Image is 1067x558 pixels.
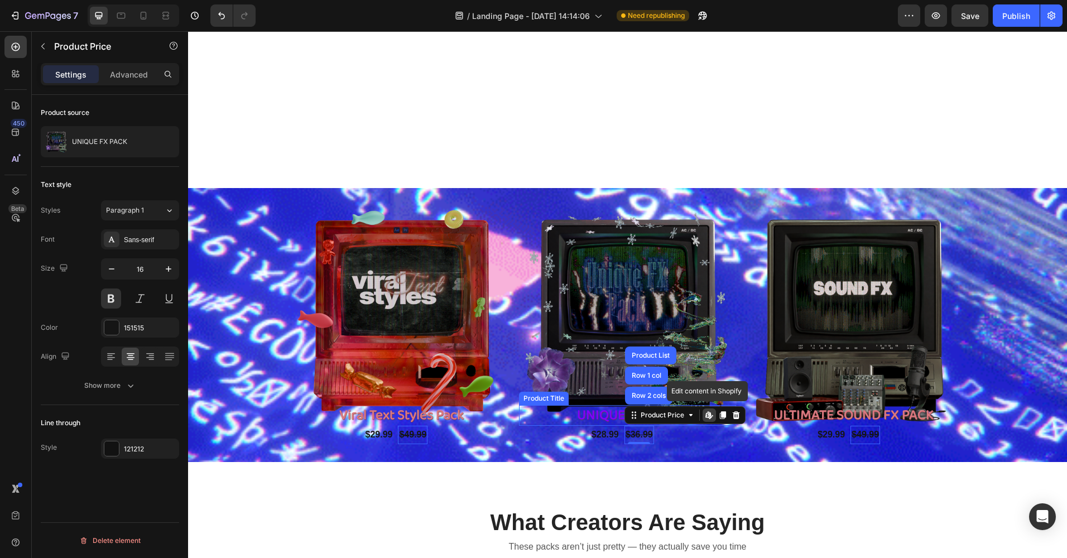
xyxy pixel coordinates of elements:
p: These packs aren’t just pretty — they actually save you time [106,508,773,524]
p: 7 [73,9,78,22]
div: Row 1 col [441,341,475,348]
div: Row 2 cols [441,361,480,368]
div: Font [41,234,55,244]
div: Color [41,323,58,333]
a: UNIQUE FX PACK [331,175,548,392]
p: Settings [55,69,86,80]
img: product feature img [45,131,68,153]
div: 121212 [124,444,176,454]
div: Sans-serif [124,235,176,245]
div: $29.99 [176,395,206,413]
div: $49.99 [210,395,239,413]
div: Beta [8,204,27,213]
button: Delete element [41,532,179,550]
span: Need republishing [628,11,685,21]
div: 450 [11,119,27,128]
span: / [467,10,470,22]
div: Text style [41,180,71,190]
div: Product source [41,108,89,118]
div: Show more [84,380,136,391]
div: Size [41,261,70,276]
iframe: Design area [188,31,1067,558]
div: Undo/Redo [210,4,256,27]
p: Next-level visuals start here [410,68,677,84]
div: Product Price [450,379,498,389]
button: Publish [993,4,1040,27]
p: UNIQUE FX PACK [72,138,127,146]
h2: What Creators Are Saying [105,475,775,507]
span: Paragraph 1 [106,205,144,215]
div: Product List [441,321,484,328]
p: Product Price [54,40,149,53]
span: Save [961,11,979,21]
div: Align [41,349,72,364]
div: Open Intercom Messenger [1029,503,1056,530]
div: Publish [1002,10,1030,22]
div: $36.99 [436,395,466,413]
p: Advanced [110,69,148,80]
div: $28.99 [402,395,432,413]
div: $49.99 [662,395,692,413]
a: Viral Text Styles Pack [105,175,322,392]
div: $29.99 [628,395,658,413]
div: Delete element [79,534,141,547]
span: Landing Page - [DATE] 14:14:06 [472,10,590,22]
div: Line through [41,418,80,428]
a: ULTIMATE SOUND FX PACK [557,175,774,392]
button: Show more [41,376,179,396]
a: Viral Text Styles Pack [105,374,322,395]
a: UNIQUE FX PACK [331,374,548,395]
a: ULTIMATE SOUND FX PACK [557,374,774,395]
div: Product Title [333,362,378,372]
button: 7 [4,4,83,27]
button: Save [951,4,988,27]
div: 151515 [124,323,176,333]
div: Style [41,442,57,453]
button: Paragraph 1 [101,200,179,220]
div: Styles [41,205,60,215]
